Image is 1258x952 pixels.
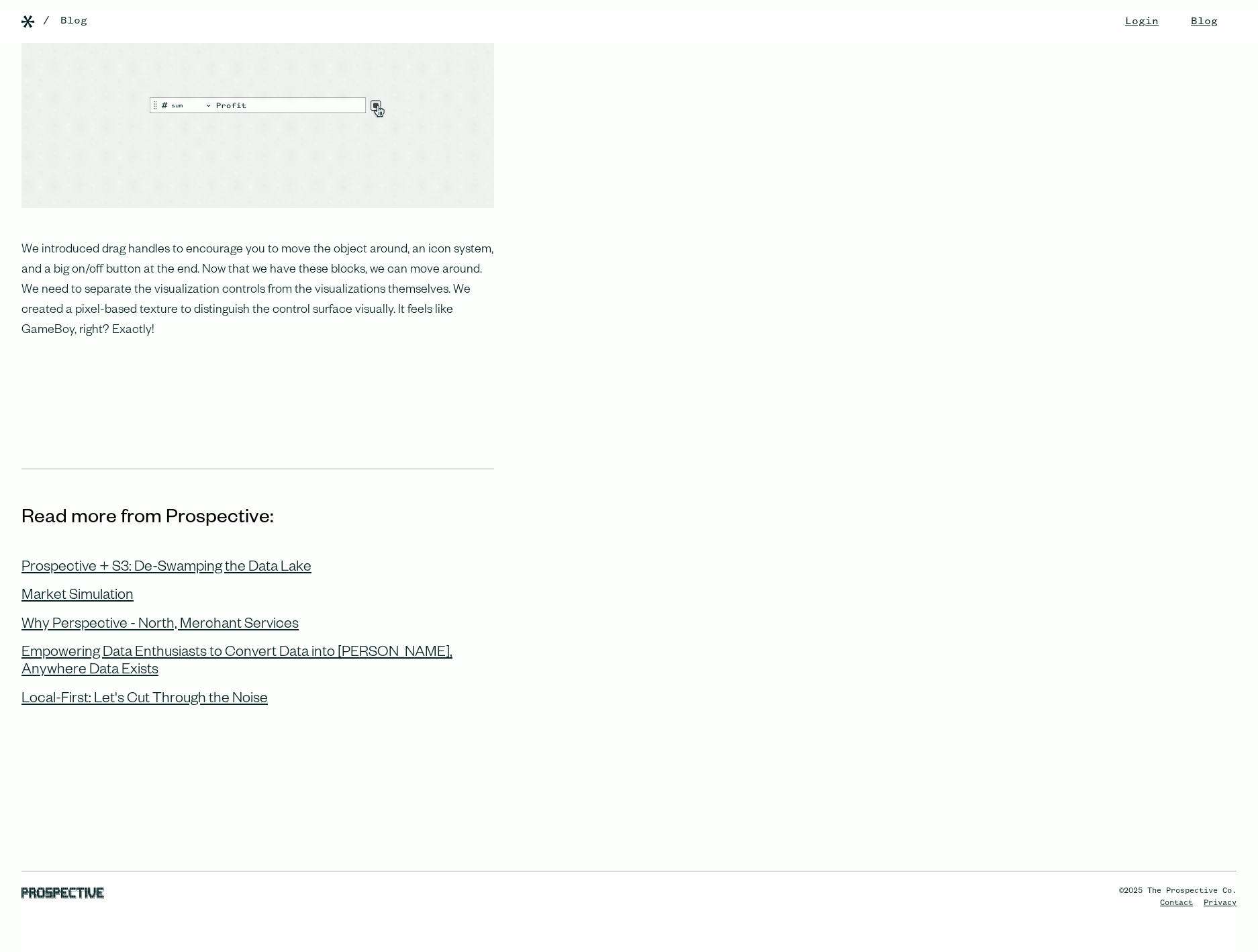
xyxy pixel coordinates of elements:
a: Prospective + S3: De-Swamping the Data Lake [21,549,311,577]
div: Local-First: Let's Cut Through the Noise [21,692,268,709]
h3: Read more from Prospective: [21,507,494,532]
a: Privacy [1204,899,1237,907]
a: Local-First: Let's Cut Through the Noise [21,681,268,709]
a: Market Simulation [21,577,134,606]
a: Why Perspective - North, Merchant Services [21,606,299,634]
p: We introduced drag handles to encourage you to move the object around, an icon system, and a big ... [21,240,494,341]
a: Empowering Data Enthusiasts to Convert Data into [PERSON_NAME], Anywhere Data Exists [21,634,494,681]
div: Why Perspective - North, Merchant Services [21,617,299,634]
div: / [43,13,50,29]
a: Blog [60,13,87,29]
a: Contact [1160,899,1193,907]
div: ©2025 The Prospective Co. [1119,885,1237,897]
div: Market Simulation [21,588,134,606]
div: Empowering Data Enthusiasts to Convert Data into [PERSON_NAME], Anywhere Data Exists [21,645,494,681]
p: ‍ [21,363,494,383]
div: Prospective + S3: De-Swamping the Data Lake [21,560,311,577]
